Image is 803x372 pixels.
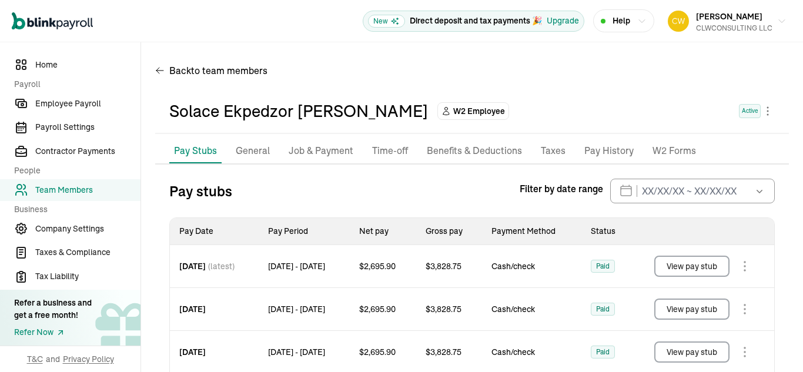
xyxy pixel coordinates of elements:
[179,346,206,358] span: [DATE]
[654,299,730,320] button: View pay stub
[174,143,217,157] p: Pay Stubs
[416,218,482,245] th: Gross pay
[350,218,416,245] th: Net pay
[14,203,133,216] span: Business
[12,4,93,38] nav: Global
[739,104,761,118] span: Active
[610,179,775,203] input: XX/XX/XX ~ XX/XX/XX
[372,143,408,159] p: Time-off
[491,303,572,315] span: Cash/check
[14,326,92,339] a: Refer Now
[35,246,140,259] span: Taxes & Compliance
[268,303,325,315] span: [DATE] - [DATE]
[27,353,43,365] span: T&C
[368,15,405,28] span: New
[268,346,325,358] span: [DATE] - [DATE]
[427,143,522,159] p: Benefits & Deductions
[14,78,133,91] span: Payroll
[208,260,235,272] span: (latest)
[410,15,542,27] p: Direct deposit and tax payments 🎉
[170,218,259,245] th: Pay Date
[547,15,579,27] button: Upgrade
[482,218,581,245] th: Payment Method
[491,346,572,358] span: Cash/check
[35,270,140,283] span: Tax Liability
[596,260,610,272] span: Paid
[581,218,633,245] th: Status
[35,184,140,196] span: Team Members
[35,98,140,110] span: Employee Payroll
[426,346,461,358] span: $ 3,828.75
[169,182,232,200] h3: Pay stubs
[259,218,350,245] th: Pay Period
[289,143,353,159] p: Job & Payment
[14,297,92,321] div: Refer a business and get a free month!
[359,346,396,358] span: $ 2,695.90
[696,23,772,33] div: CLWCONSULTING LLC
[426,303,461,315] span: $ 3,828.75
[169,99,428,123] div: Solace Ekpedzor [PERSON_NAME]
[35,145,140,157] span: Contractor Payments
[744,316,803,372] iframe: To enrich screen reader interactions, please activate Accessibility in Grammarly extension settings
[155,56,267,85] button: Backto team members
[584,143,634,159] p: Pay History
[663,6,791,36] button: [PERSON_NAME]CLWCONSULTING LLC
[14,165,133,177] span: People
[596,346,610,358] span: Paid
[593,9,654,32] button: Help
[520,182,603,196] span: Filter by date range
[653,143,696,159] p: W2 Forms
[359,303,396,315] span: $ 2,695.90
[179,260,206,272] span: [DATE]
[613,15,630,27] span: Help
[236,143,270,159] p: General
[63,353,114,365] span: Privacy Policy
[35,121,140,133] span: Payroll Settings
[654,341,730,363] button: View pay stub
[453,105,505,117] span: W2 Employee
[179,303,206,315] span: [DATE]
[359,260,396,272] span: $ 2,695.90
[35,223,140,235] span: Company Settings
[491,260,572,272] span: Cash/check
[654,256,730,277] button: View pay stub
[541,143,566,159] p: Taxes
[426,260,461,272] span: $ 3,828.75
[35,59,140,71] span: Home
[596,303,610,315] span: Paid
[744,316,803,372] div: Chat Widget
[268,260,325,272] span: [DATE] - [DATE]
[696,11,762,22] span: [PERSON_NAME]
[169,63,267,78] span: Back
[191,63,267,78] span: to team members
